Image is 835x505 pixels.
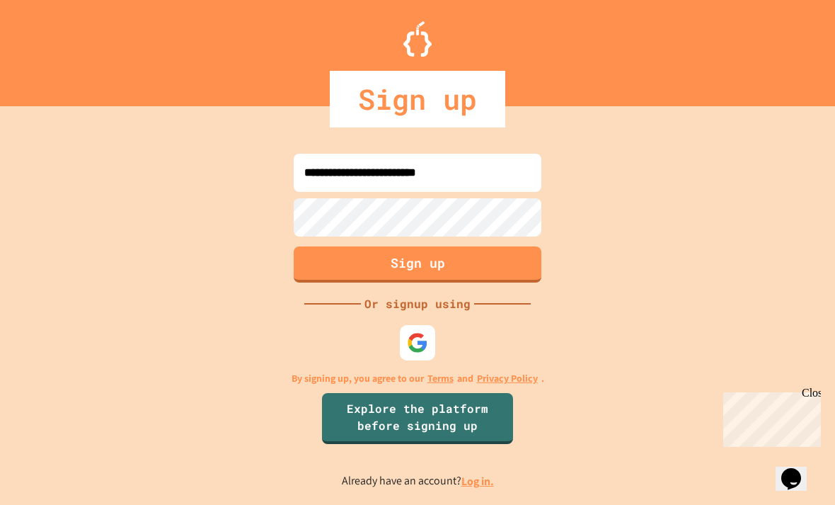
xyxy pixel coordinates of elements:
[294,246,541,283] button: Sign up
[322,393,513,444] a: Explore the platform before signing up
[330,71,505,127] div: Sign up
[403,21,432,57] img: Logo.svg
[427,371,454,386] a: Terms
[361,295,474,312] div: Or signup using
[776,448,821,491] iframe: chat widget
[342,472,494,490] p: Already have an account?
[461,474,494,489] a: Log in.
[407,332,428,353] img: google-icon.svg
[292,371,544,386] p: By signing up, you agree to our and .
[477,371,538,386] a: Privacy Policy
[6,6,98,90] div: Chat with us now!Close
[718,387,821,447] iframe: chat widget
